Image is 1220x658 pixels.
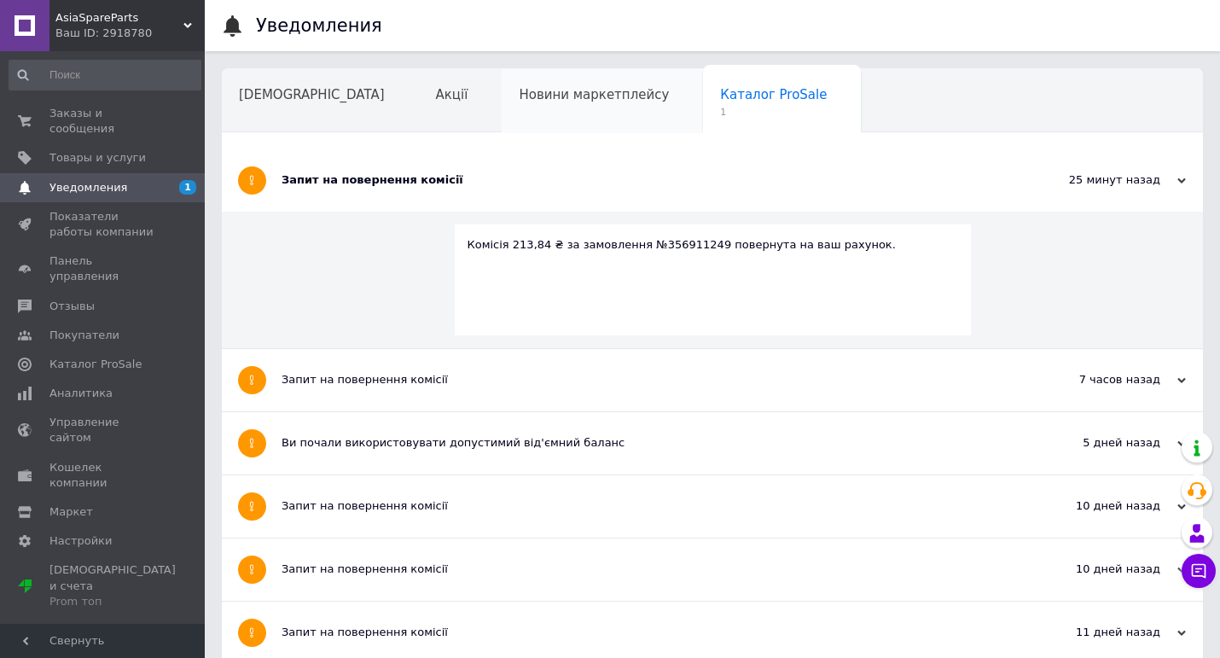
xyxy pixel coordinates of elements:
span: Панель управления [49,253,158,284]
span: Акції [436,87,468,102]
span: Маркет [49,504,93,520]
div: Prom топ [49,594,176,609]
span: Товары и услуги [49,150,146,166]
span: 1 [720,106,827,119]
div: 5 дней назад [1015,435,1186,451]
span: Каталог ProSale [49,357,142,372]
div: Комісія 213,84 ₴ за замовлення №356911249 повернута на ваш рахунок. [468,237,958,253]
span: [DEMOGRAPHIC_DATA] и счета [49,562,176,609]
span: Настройки [49,533,112,549]
div: Запит на повернення комісії [282,172,1015,188]
input: Поиск [9,60,201,90]
div: Ви почали використовувати допустимий від'ємний баланс [282,435,1015,451]
div: Запит на повернення комісії [282,372,1015,387]
span: AsiaSpareParts [55,10,183,26]
div: 7 часов назад [1015,372,1186,387]
div: 10 дней назад [1015,562,1186,577]
span: Покупатели [49,328,119,343]
span: Показатели работы компании [49,209,158,240]
span: Управление сайтом [49,415,158,445]
span: Заказы и сообщения [49,106,158,137]
span: Аналитика [49,386,113,401]
div: Запит на повернення комісії [282,498,1015,514]
button: Чат с покупателем [1182,554,1216,588]
span: Каталог ProSale [720,87,827,102]
span: 1 [179,180,196,195]
div: 10 дней назад [1015,498,1186,514]
div: 11 дней назад [1015,625,1186,640]
div: Ваш ID: 2918780 [55,26,205,41]
div: Запит на повернення комісії [282,625,1015,640]
span: Уведомления [49,180,127,195]
h1: Уведомления [256,15,382,36]
span: Новини маркетплейсу [519,87,669,102]
span: [DEMOGRAPHIC_DATA] [239,87,385,102]
div: 25 минут назад [1015,172,1186,188]
span: Кошелек компании [49,460,158,491]
span: Отзывы [49,299,95,314]
div: Запит на повернення комісії [282,562,1015,577]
